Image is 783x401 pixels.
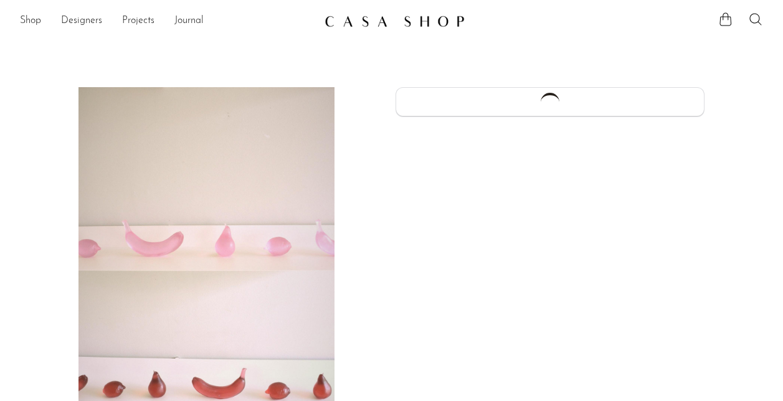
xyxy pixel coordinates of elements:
[174,13,204,29] a: Journal
[20,11,315,32] nav: Desktop navigation
[61,13,102,29] a: Designers
[122,13,154,29] a: Projects
[20,11,315,32] ul: NEW HEADER MENU
[20,13,41,29] a: Shop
